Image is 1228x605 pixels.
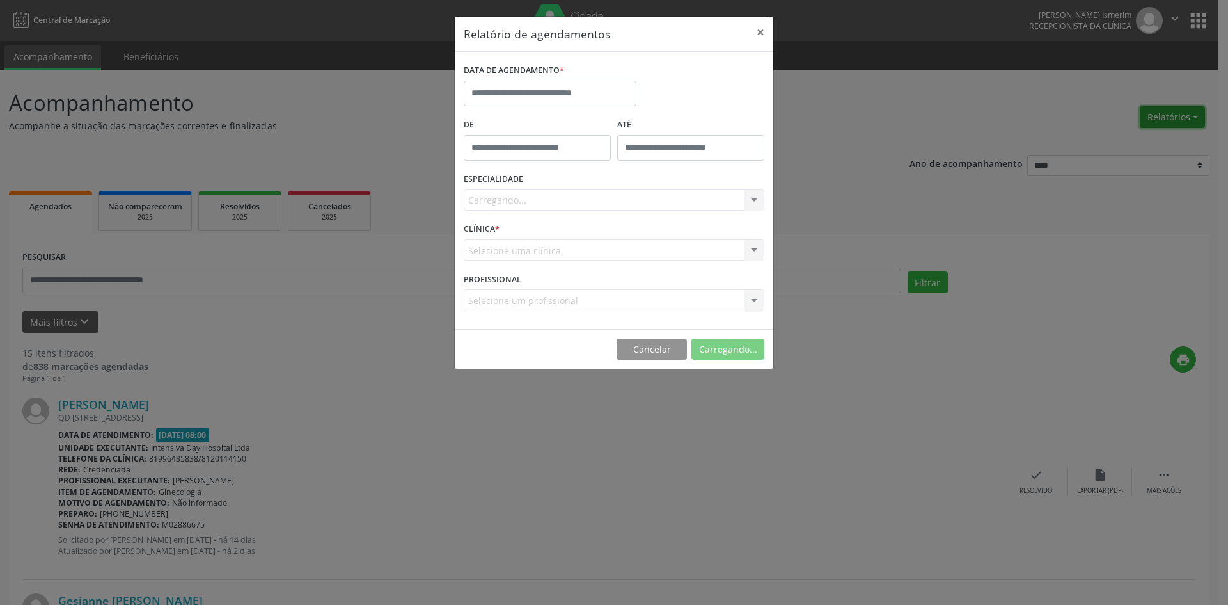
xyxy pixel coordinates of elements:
label: ESPECIALIDADE [464,170,523,190]
button: Carregando... [691,339,764,360]
label: De [464,115,611,135]
button: Cancelar [617,339,687,360]
label: CLÍNICA [464,220,500,239]
button: Close [748,17,773,48]
label: DATA DE AGENDAMENTO [464,61,564,81]
label: ATÉ [617,115,764,135]
label: PROFISSIONAL [464,270,521,289]
h5: Relatório de agendamentos [464,26,610,42]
